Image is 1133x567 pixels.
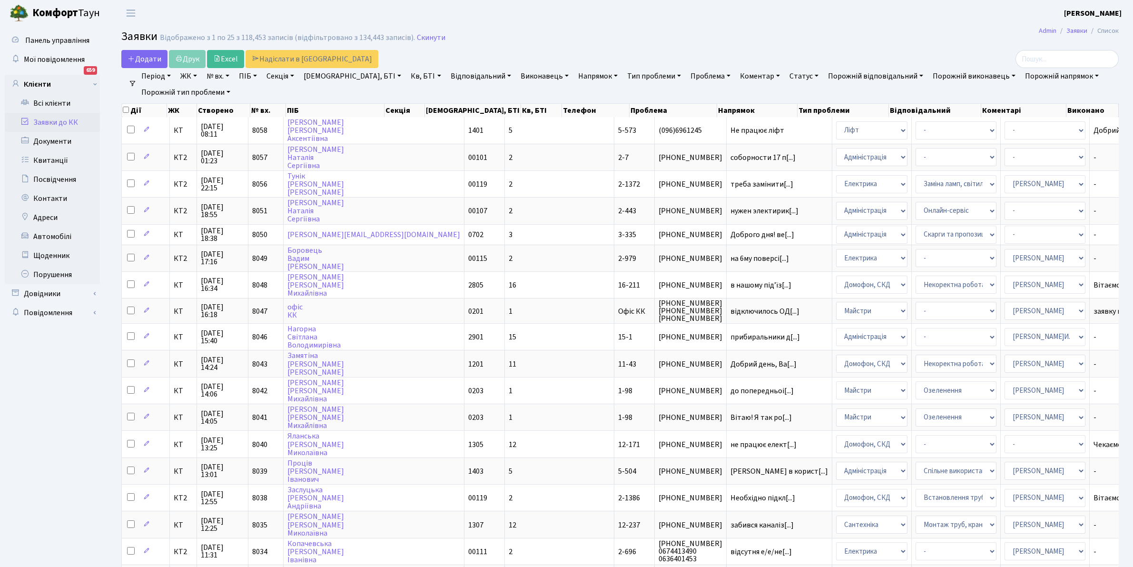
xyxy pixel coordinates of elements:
span: 8034 [252,547,267,557]
a: ЖК [177,68,201,84]
th: [DEMOGRAPHIC_DATA], БТІ [425,104,521,117]
a: Порожній виконавець [929,68,1019,84]
a: Проців[PERSON_NAME]Іванович [287,458,344,485]
span: 12 [509,520,516,530]
span: КТ [174,521,193,529]
span: Заявки [121,28,158,45]
a: Admin [1039,26,1056,36]
a: Квитанції [5,151,100,170]
span: КТ [174,441,193,448]
span: 2-7 [618,152,629,163]
a: Додати [121,50,167,68]
span: забився каналіз[...] [730,520,794,530]
th: Проблема [630,104,717,117]
span: [PHONE_NUMBER] [659,207,722,215]
span: 8049 [252,253,267,264]
span: КТ [174,308,193,315]
span: 1401 [468,125,483,136]
nav: breadcrumb [1025,21,1133,41]
span: 2 [509,179,512,189]
span: 8047 [252,306,267,317]
span: 16-211 [618,280,640,290]
span: 1 [509,386,512,396]
span: 8051 [252,206,267,216]
th: Виконано [1066,104,1119,117]
a: [DEMOGRAPHIC_DATA], БТІ [300,68,405,84]
a: НагорнаСвітланаВолодимирівна [287,324,341,350]
a: Порожній напрямок [1021,68,1103,84]
span: [PHONE_NUMBER] [659,154,722,161]
span: [PHONE_NUMBER] [659,333,722,341]
span: 8057 [252,152,267,163]
th: Коментарі [981,104,1066,117]
a: Документи [5,132,100,151]
span: 2805 [468,280,483,290]
span: [DATE] 13:25 [201,437,244,452]
span: КТ2 [174,494,193,502]
th: Секція [384,104,425,117]
span: 12-171 [618,439,640,450]
span: 2-1372 [618,179,640,189]
a: Заявки до КК [5,113,100,132]
span: 8038 [252,493,267,503]
span: 1403 [468,466,483,477]
span: [DATE] 16:18 [201,303,244,318]
a: Порушення [5,265,100,284]
span: КТ [174,281,193,289]
span: 15 [509,332,516,342]
span: [DATE] 12:55 [201,490,244,506]
span: 2901 [468,332,483,342]
span: КТ [174,231,193,239]
input: Пошук... [1015,50,1119,68]
span: [DATE] 14:05 [201,410,244,425]
span: 8050 [252,229,267,240]
a: [PERSON_NAME]НаталіяСергіївна [287,144,344,171]
a: Порожній відповідальний [824,68,927,84]
span: КТ [174,333,193,341]
th: Телефон [562,104,630,117]
a: Скинути [417,33,445,42]
a: [PERSON_NAME][PERSON_NAME]Михайлівна [287,378,344,404]
span: до попередньоі[...] [730,386,794,396]
a: [PERSON_NAME][EMAIL_ADDRESS][DOMAIN_NAME] [287,229,460,240]
a: Автомобілі [5,227,100,246]
button: Переключити навігацію [119,5,143,21]
span: 15-1 [618,332,632,342]
span: 16 [509,280,516,290]
span: 00107 [468,206,487,216]
span: 1305 [468,439,483,450]
a: Посвідчення [5,170,100,189]
span: [PHONE_NUMBER] [659,494,722,502]
span: 12-237 [618,520,640,530]
span: [DATE] 16:34 [201,277,244,292]
a: Заявки [1066,26,1087,36]
span: 0203 [468,412,483,423]
a: Excel [207,50,244,68]
span: [DATE] 01:23 [201,149,244,165]
span: КТ [174,387,193,395]
span: [PERSON_NAME] в корист[...] [730,466,828,477]
span: 1201 [468,359,483,369]
a: Тип проблеми [623,68,685,84]
span: 1 [509,412,512,423]
th: ЖК [167,104,197,117]
span: [PHONE_NUMBER] [659,360,722,368]
a: Повідомлення [5,303,100,322]
span: [PHONE_NUMBER] [659,414,722,421]
a: Клієнти [5,75,100,94]
span: 5 [509,125,512,136]
span: 11-43 [618,359,636,369]
span: 8040 [252,439,267,450]
span: 0203 [468,386,483,396]
span: в нашому підʼїз[...] [730,280,791,290]
a: [PERSON_NAME] [1064,8,1122,19]
span: КТ2 [174,207,193,215]
span: Панель управління [25,35,89,46]
span: не працює елект[...] [730,439,797,450]
span: Додати [128,54,161,64]
a: Секція [263,68,298,84]
th: № вх. [250,104,286,117]
span: [PHONE_NUMBER] [659,180,722,188]
span: нужен электирик[...] [730,206,798,216]
a: офісКК [287,302,303,320]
